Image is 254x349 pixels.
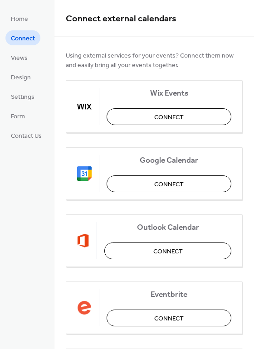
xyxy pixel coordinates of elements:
[77,166,92,181] img: google
[107,310,231,326] button: Connect
[107,156,231,165] span: Google Calendar
[5,128,47,143] a: Contact Us
[5,89,40,104] a: Settings
[77,233,89,248] img: outlook
[5,108,30,123] a: Form
[104,223,231,233] span: Outlook Calendar
[77,301,92,315] img: eventbrite
[153,247,183,257] span: Connect
[5,11,34,26] a: Home
[107,175,231,192] button: Connect
[11,131,42,141] span: Contact Us
[11,53,28,63] span: Views
[11,73,31,82] span: Design
[154,180,184,189] span: Connect
[107,108,231,125] button: Connect
[5,69,36,84] a: Design
[104,242,231,259] button: Connect
[11,15,28,24] span: Home
[11,34,35,44] span: Connect
[154,314,184,324] span: Connect
[5,30,40,45] a: Connect
[66,51,243,70] span: Using external services for your events? Connect them now and easily bring all your events together.
[11,112,25,121] span: Form
[5,50,33,65] a: Views
[107,89,231,98] span: Wix Events
[154,113,184,122] span: Connect
[11,92,34,102] span: Settings
[107,290,231,300] span: Eventbrite
[77,99,92,114] img: wix
[66,10,176,28] span: Connect external calendars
